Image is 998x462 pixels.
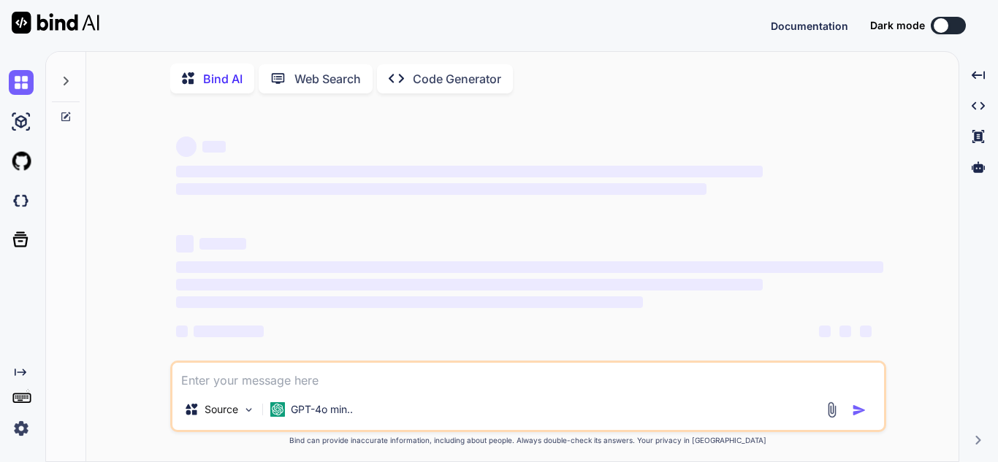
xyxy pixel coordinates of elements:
[170,435,886,446] p: Bind can provide inaccurate information, including about people. Always double-check its answers....
[270,402,285,417] img: GPT-4o mini
[176,326,188,337] span: ‌
[243,404,255,416] img: Pick Models
[202,141,226,153] span: ‌
[194,326,264,337] span: ‌
[176,235,194,253] span: ‌
[199,238,246,250] span: ‌
[413,70,501,88] p: Code Generator
[176,261,883,273] span: ‌
[9,188,34,213] img: darkCloudIdeIcon
[176,183,706,195] span: ‌
[291,402,353,417] p: GPT-4o min..
[819,326,831,337] span: ‌
[176,296,643,308] span: ‌
[9,109,34,134] img: ai-studio
[771,20,848,32] span: Documentation
[9,70,34,95] img: chat
[294,70,361,88] p: Web Search
[203,70,243,88] p: Bind AI
[176,279,763,290] span: ‌
[176,136,197,157] span: ‌
[771,18,848,34] button: Documentation
[205,402,238,417] p: Source
[9,149,34,174] img: githubLight
[860,326,872,337] span: ‌
[839,326,851,337] span: ‌
[12,12,99,34] img: Bind AI
[823,401,840,418] img: attachment
[852,403,866,417] img: icon
[176,166,763,177] span: ‌
[870,18,925,33] span: Dark mode
[9,416,34,441] img: settings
